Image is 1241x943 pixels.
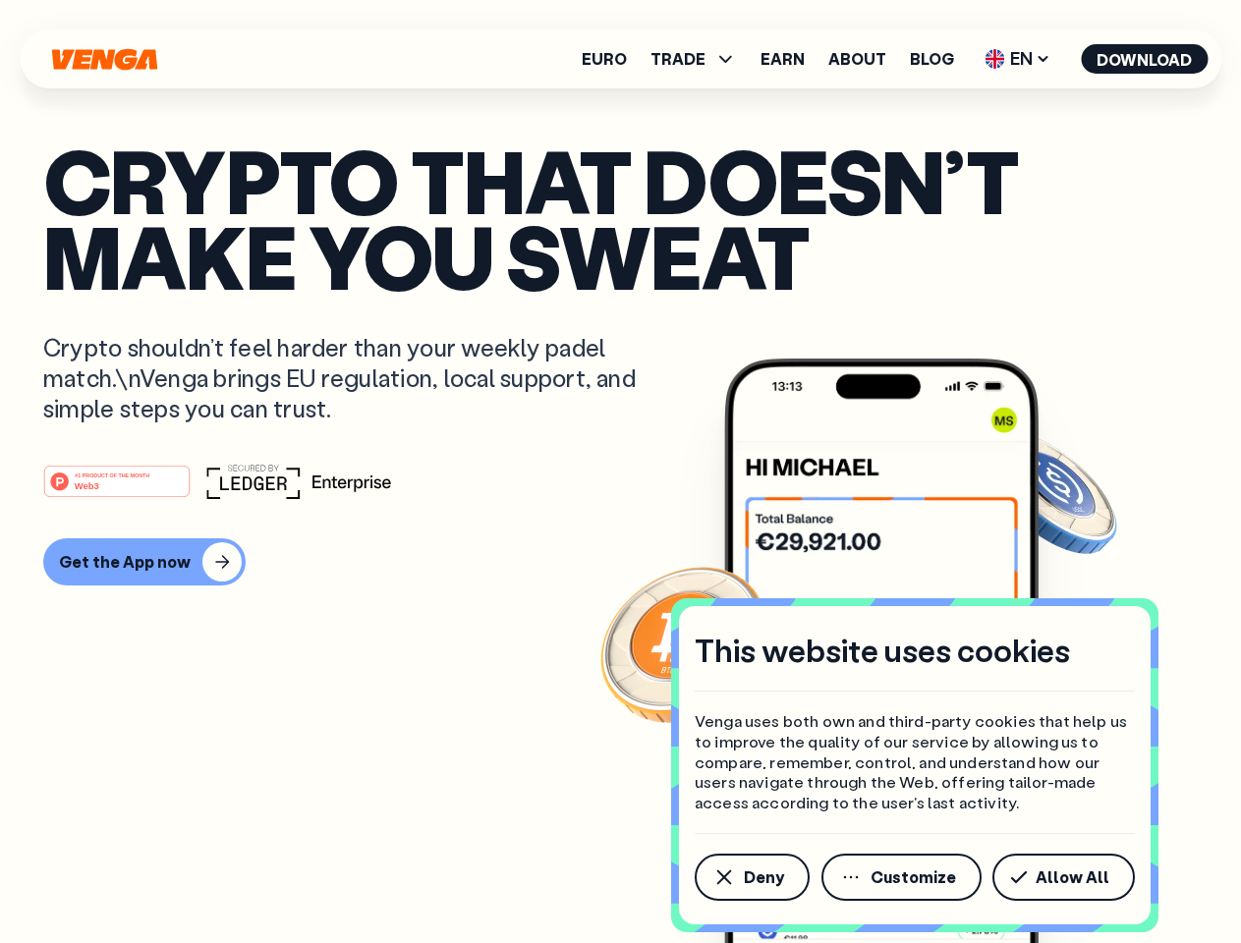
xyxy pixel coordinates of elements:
button: Deny [695,854,810,901]
svg: Home [49,48,159,71]
button: Get the App now [43,538,246,585]
div: Get the App now [59,552,191,572]
img: Bitcoin [596,555,773,732]
a: Get the App now [43,538,1198,585]
span: Customize [871,869,956,885]
span: EN [978,43,1057,75]
tspan: #1 PRODUCT OF THE MONTH [75,471,149,477]
img: USDC coin [980,422,1121,564]
span: Deny [744,869,784,885]
span: Allow All [1036,869,1109,885]
button: Customize [821,854,982,901]
a: Blog [910,51,954,67]
span: TRADE [650,51,705,67]
span: TRADE [650,47,737,71]
h4: This website uses cookies [695,630,1070,671]
p: Venga uses both own and third-party cookies that help us to improve the quality of our service by... [695,711,1135,813]
a: Euro [582,51,627,67]
button: Download [1081,44,1208,74]
button: Allow All [992,854,1135,901]
img: flag-uk [985,49,1004,69]
a: About [828,51,886,67]
a: #1 PRODUCT OF THE MONTHWeb3 [43,476,191,502]
p: Crypto that doesn’t make you sweat [43,142,1198,293]
a: Earn [761,51,805,67]
p: Crypto shouldn’t feel harder than your weekly padel match.\nVenga brings EU regulation, local sup... [43,332,664,424]
tspan: Web3 [75,479,99,490]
